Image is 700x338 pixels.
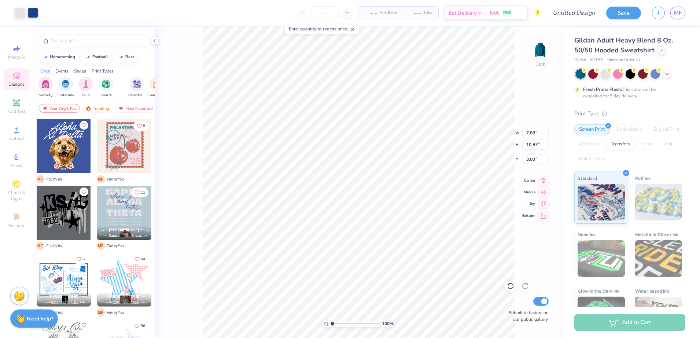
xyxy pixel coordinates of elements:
span: Game Day [148,93,165,98]
span: Total [423,9,434,17]
img: trending.gif [85,106,91,111]
div: Your Org's Fav [39,104,80,113]
span: MF [674,9,682,17]
img: trend_line.gif [85,55,91,59]
img: Back [533,42,548,57]
div: Events [55,68,69,74]
span: M F [97,308,105,316]
div: Enter quantity to see the price. [285,24,359,34]
div: bear [125,55,134,59]
div: filter for Parent's Weekend [128,77,145,98]
img: Parent's Weekend Image [133,80,141,88]
img: trend_line.gif [43,55,48,59]
span: Center [522,178,535,183]
button: filter button [148,77,165,98]
span: Fav by You [107,310,124,315]
div: filter for Club [78,77,93,98]
img: Water based Ink [635,297,682,333]
div: This color can be expedited for 5 day delivery. [583,86,673,99]
img: Metallic & Glitter Ink [635,240,682,277]
button: filter button [99,77,113,98]
span: Clipart & logos [4,190,29,201]
button: Like [133,121,148,131]
span: Est. Delivery [449,9,477,17]
span: M F [36,175,44,183]
strong: Fresh Prints Flash: [583,86,622,92]
span: Image AI [8,54,25,60]
div: Transfers [606,139,635,150]
input: – – [310,6,339,19]
img: most_fav.gif [118,106,124,111]
button: filter button [38,77,53,98]
span: – – [362,9,377,17]
span: 11 [141,191,145,194]
button: Like [80,187,88,196]
button: football [81,52,111,63]
label: Submit to feature on our public gallery. [505,309,549,323]
span: Alpha Delta Pi, [GEOGRAPHIC_DATA] [48,300,88,305]
span: M F [97,175,105,183]
strong: Need help? [27,315,53,322]
div: Vinyl [637,139,658,150]
img: Game Day Image [153,80,161,88]
span: Sorority [39,93,52,98]
input: Untitled Design [547,5,601,20]
div: Print Type [574,109,685,118]
span: Fav by You [47,243,63,249]
div: Trending [82,104,113,113]
img: Glow in the Dark Ink [578,297,625,333]
div: filter for Game Day [148,77,165,98]
img: most_fav.gif [42,106,48,111]
img: Sports Image [102,80,110,88]
img: trend_line.gif [118,55,124,59]
span: N/A [490,9,499,17]
span: Decorate [8,223,25,229]
div: filter for Sorority [38,77,53,98]
span: M F [36,242,44,250]
span: Gildan [574,57,586,63]
input: Try "Alpha" [51,37,144,45]
span: Greek [11,163,22,168]
div: football [92,55,108,59]
span: Sports [100,93,112,98]
span: Fav by You [107,243,124,249]
button: Like [131,254,148,264]
img: Puff Ink [635,184,682,220]
span: [PERSON_NAME] [109,227,139,233]
span: FREE [503,10,511,15]
span: Parent's Weekend [128,93,145,98]
span: Water based Ink [635,287,669,295]
span: Glow in the Dark Ink [578,287,619,295]
span: 86 [141,324,145,328]
span: Middle [522,190,535,195]
div: Most Favorited [115,104,156,113]
span: Upload [9,135,24,141]
div: Screen Print [574,124,610,135]
button: filter button [128,77,145,98]
img: Standard [578,184,625,220]
span: Neon Ink [578,231,596,238]
span: Alpha Chi Omega, [GEOGRAPHIC_DATA] [109,300,148,305]
div: homecoming [50,55,75,59]
span: Standard [578,174,597,182]
span: Gildan Adult Heavy Blend 8 Oz. 50/50 Hooded Sweatshirt [574,36,673,55]
button: Like [80,121,88,130]
div: Digital Print [649,124,685,135]
span: M F [97,242,105,250]
span: – – [406,9,421,17]
div: Back [535,61,545,67]
div: filter for Fraternity [58,77,74,98]
img: Neon Ink [578,240,625,277]
span: 8 [82,257,85,261]
img: Sorority Image [41,80,50,88]
span: 84 [141,257,145,261]
img: Fraternity Image [62,80,70,88]
span: [PERSON_NAME] [109,294,139,299]
span: # G185 [590,57,603,63]
img: Club Image [82,80,90,88]
span: Kappa Alpha Theta, [US_STATE][GEOGRAPHIC_DATA] [109,233,148,238]
button: Like [80,321,88,330]
div: filter for Sports [99,77,113,98]
span: Fav by You [107,177,124,182]
span: Fav by You [47,177,63,182]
